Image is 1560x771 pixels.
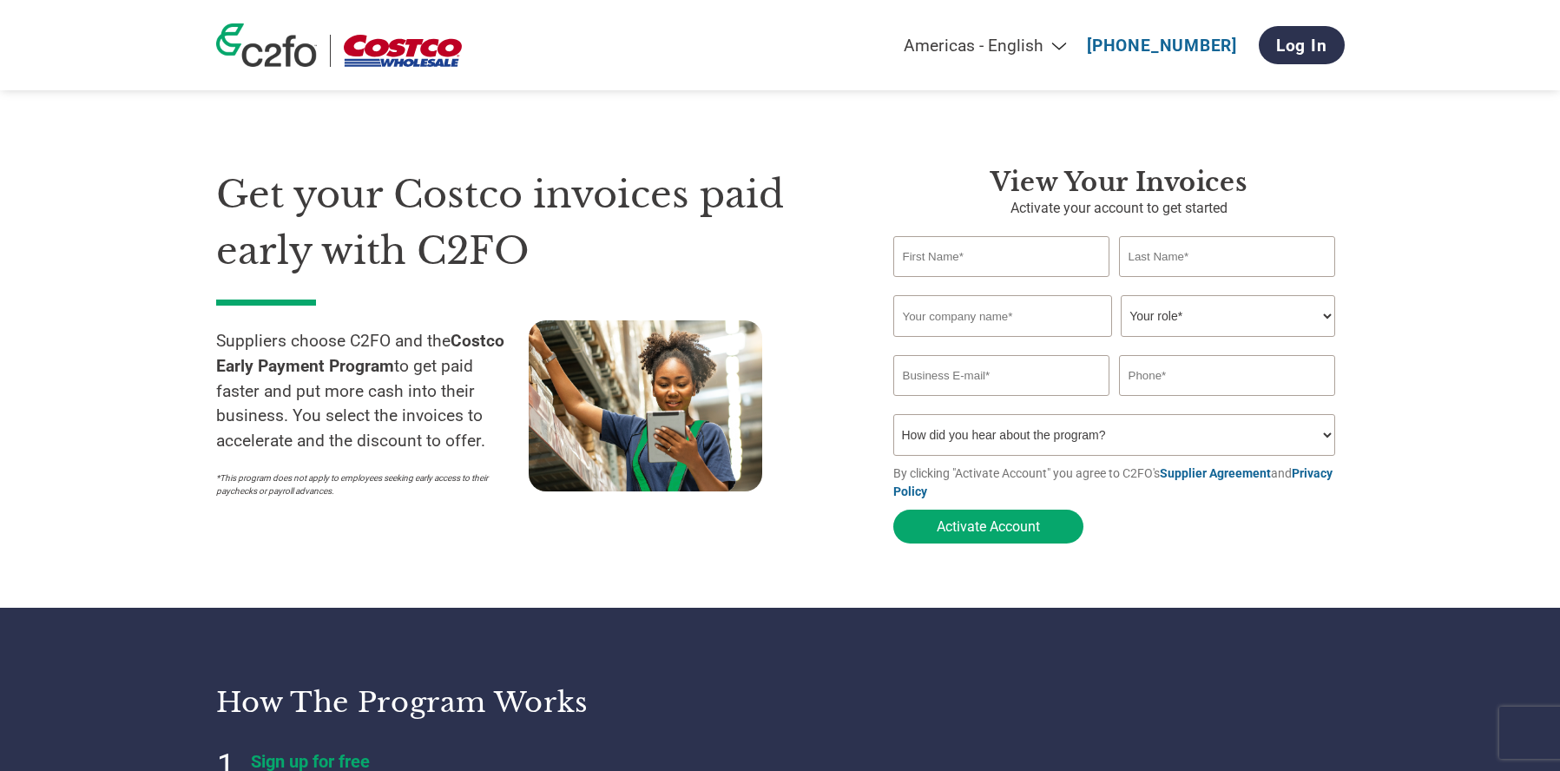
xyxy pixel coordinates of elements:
input: Last Name* [1119,236,1336,277]
strong: Costco Early Payment Program [216,331,504,376]
input: First Name* [893,236,1110,277]
img: supply chain worker [529,320,762,491]
input: Your company name* [893,295,1112,337]
input: Phone* [1119,355,1336,396]
div: Invalid last name or last name is too long [1119,279,1336,288]
a: Log In [1259,26,1345,64]
p: Activate your account to get started [893,198,1345,219]
h3: View Your Invoices [893,167,1345,198]
div: Invalid company name or company name is too long [893,339,1336,348]
input: Invalid Email format [893,355,1110,396]
p: By clicking "Activate Account" you agree to C2FO's and [893,465,1345,501]
div: Invalid first name or first name is too long [893,279,1110,288]
p: *This program does not apply to employees seeking early access to their paychecks or payroll adva... [216,471,511,498]
select: Title/Role [1121,295,1335,337]
div: Inavlid Email Address [893,398,1110,407]
button: Activate Account [893,510,1083,544]
a: [PHONE_NUMBER] [1087,36,1237,56]
a: Supplier Agreement [1160,466,1271,480]
img: c2fo logo [216,23,317,67]
h3: How the program works [216,685,759,720]
a: Privacy Policy [893,466,1333,498]
p: Suppliers choose C2FO and the to get paid faster and put more cash into their business. You selec... [216,329,529,454]
img: Costco [344,35,462,67]
div: Inavlid Phone Number [1119,398,1336,407]
h1: Get your Costco invoices paid early with C2FO [216,167,841,279]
